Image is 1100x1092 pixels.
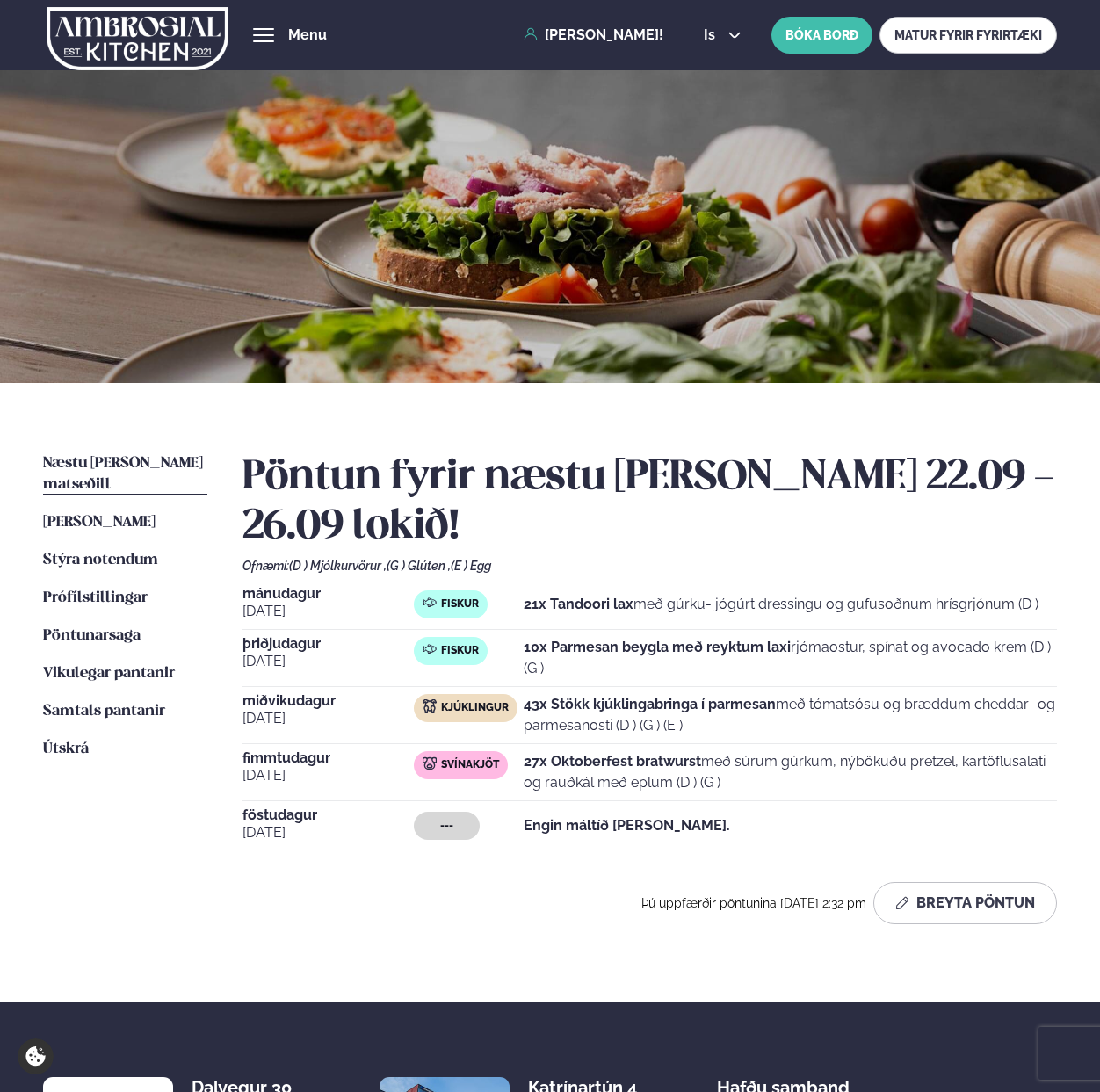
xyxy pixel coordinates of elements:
span: föstudagur [242,808,415,822]
a: Stýra notendum [43,550,158,571]
a: Næstu [PERSON_NAME] matseðill [43,453,207,495]
h2: Pöntun fyrir næstu [PERSON_NAME] 22.09 - 26.09 lokið! [242,453,1057,552]
span: Fiskur [441,644,479,658]
a: [PERSON_NAME]! [524,27,663,43]
span: [DATE] [242,601,415,622]
span: is [704,28,720,42]
img: pork.svg [423,756,437,770]
span: mánudagur [242,587,415,601]
span: Fiskur [441,597,479,611]
span: miðvikudagur [242,694,415,708]
span: Næstu [PERSON_NAME] matseðill [43,456,203,492]
strong: 27x Oktoberfest bratwurst [524,753,701,770]
span: [DATE] [242,708,415,729]
span: Vikulegar pantanir [43,666,175,681]
strong: 43x Stökk kjúklingabringa í parmesan [524,696,776,712]
a: Prófílstillingar [43,588,148,609]
p: með súrum gúrkum, nýbökuðu pretzel, kartöflusalati og rauðkál með eplum (D ) (G ) [524,751,1057,793]
span: Kjúklingur [441,701,509,715]
span: Samtals pantanir [43,704,165,719]
strong: 10x Parmesan beygla með reyktum laxi [524,639,791,655]
img: fish.svg [423,596,437,610]
span: Prófílstillingar [43,590,148,605]
span: þriðjudagur [242,637,415,651]
strong: 21x Tandoori lax [524,596,633,612]
a: MATUR FYRIR FYRIRTÆKI [879,17,1057,54]
span: Útskrá [43,741,89,756]
div: Ofnæmi: [242,559,1057,573]
span: [DATE] [242,822,415,843]
strong: Engin máltíð [PERSON_NAME]. [524,817,730,834]
a: Samtals pantanir [43,701,165,722]
img: chicken.svg [423,699,437,713]
a: Útskrá [43,739,89,760]
span: [DATE] [242,651,415,672]
span: (G ) Glúten , [387,559,451,573]
span: (D ) Mjólkurvörur , [289,559,387,573]
span: fimmtudagur [242,751,415,765]
p: með tómatsósu og bræddum cheddar- og parmesanosti (D ) (G ) (E ) [524,694,1057,736]
span: Pöntunarsaga [43,628,141,643]
p: með gúrku- jógúrt dressingu og gufusoðnum hrísgrjónum (D ) [524,594,1038,615]
span: Þú uppfærðir pöntunina [DATE] 2:32 pm [641,896,866,910]
a: Pöntunarsaga [43,626,141,647]
button: is [690,28,756,42]
span: Svínakjöt [441,758,499,772]
span: Stýra notendum [43,553,158,568]
button: BÓKA BORÐ [771,17,872,54]
span: --- [440,819,453,833]
span: [DATE] [242,765,415,786]
p: rjómaostur, spínat og avocado krem (D ) (G ) [524,637,1057,679]
img: fish.svg [423,642,437,656]
button: Breyta Pöntun [873,882,1057,924]
a: [PERSON_NAME] [43,512,156,533]
span: [PERSON_NAME] [43,515,156,530]
button: hamburger [253,25,274,46]
span: (E ) Egg [451,559,491,573]
a: Vikulegar pantanir [43,663,175,684]
a: Cookie settings [18,1038,54,1074]
img: logo [47,3,228,75]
